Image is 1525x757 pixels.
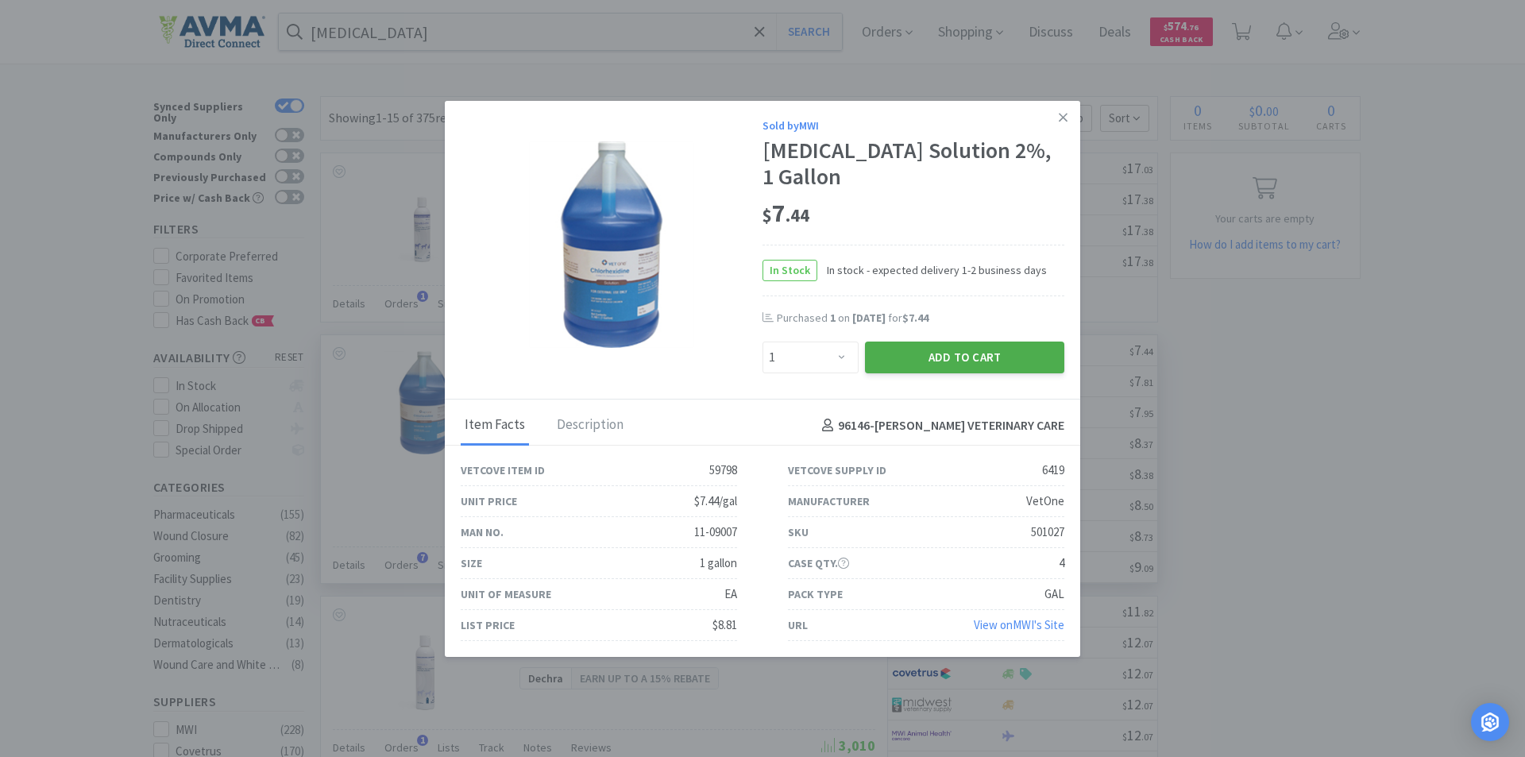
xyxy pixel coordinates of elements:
[762,204,772,226] span: $
[788,462,886,479] div: Vetcove Supply ID
[974,617,1064,632] a: View onMWI's Site
[694,523,737,542] div: 11-09007
[786,204,809,226] span: . 44
[461,554,482,572] div: Size
[700,554,737,573] div: 1 gallon
[1042,461,1064,480] div: 6419
[1026,492,1064,511] div: VetOne
[553,406,627,446] div: Description
[1471,703,1509,741] div: Open Intercom Messenger
[830,311,836,325] span: 1
[902,311,929,325] span: $7.44
[762,117,1064,134] div: Sold by MWI
[852,311,886,325] span: [DATE]
[1059,554,1064,573] div: 4
[788,492,870,510] div: Manufacturer
[461,492,517,510] div: Unit Price
[762,197,809,229] span: 7
[816,415,1064,436] h4: 96146 - [PERSON_NAME] VETERINARY CARE
[788,523,809,541] div: SKU
[461,523,504,541] div: Man No.
[788,616,808,634] div: URL
[461,406,529,446] div: Item Facts
[1031,523,1064,542] div: 501027
[724,585,737,604] div: EA
[788,585,843,603] div: Pack Type
[763,261,817,280] span: In Stock
[461,585,551,603] div: Unit of Measure
[762,137,1064,191] div: [MEDICAL_DATA] Solution 2%, 1 Gallon
[788,554,849,572] div: Case Qty.
[529,141,694,348] img: f3b3cfe9cf984a189db8d62a4fa964f5_6419.png
[817,261,1047,279] span: In stock - expected delivery 1-2 business days
[461,616,515,634] div: List Price
[694,492,737,511] div: $7.44/gal
[709,461,737,480] div: 59798
[1044,585,1064,604] div: GAL
[461,462,545,479] div: Vetcove Item ID
[777,311,1064,326] div: Purchased on for
[865,342,1064,373] button: Add to Cart
[712,616,737,635] div: $8.81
